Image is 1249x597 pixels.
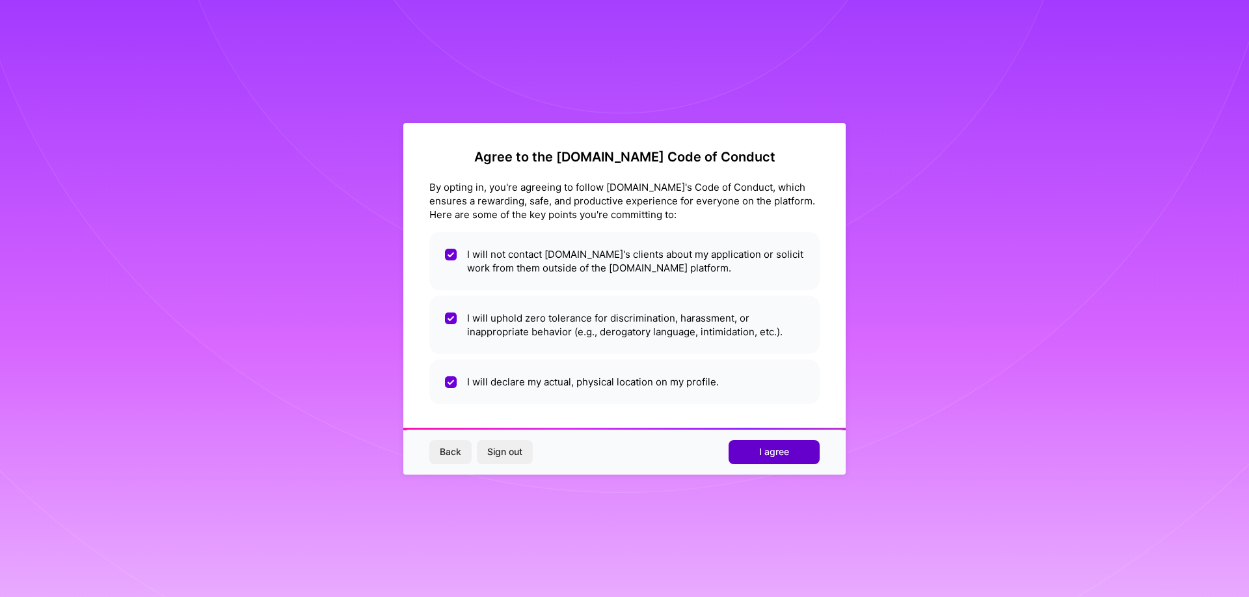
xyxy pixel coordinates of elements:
div: By opting in, you're agreeing to follow [DOMAIN_NAME]'s Code of Conduct, which ensures a rewardin... [429,180,820,221]
h2: Agree to the [DOMAIN_NAME] Code of Conduct [429,149,820,165]
li: I will uphold zero tolerance for discrimination, harassment, or inappropriate behavior (e.g., der... [429,296,820,354]
button: Back [429,440,472,464]
span: I agree [759,445,789,458]
li: I will declare my actual, physical location on my profile. [429,359,820,404]
li: I will not contact [DOMAIN_NAME]'s clients about my application or solicit work from them outside... [429,232,820,290]
span: Sign out [487,445,522,458]
button: Sign out [477,440,533,464]
span: Back [440,445,461,458]
button: I agree [729,440,820,464]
